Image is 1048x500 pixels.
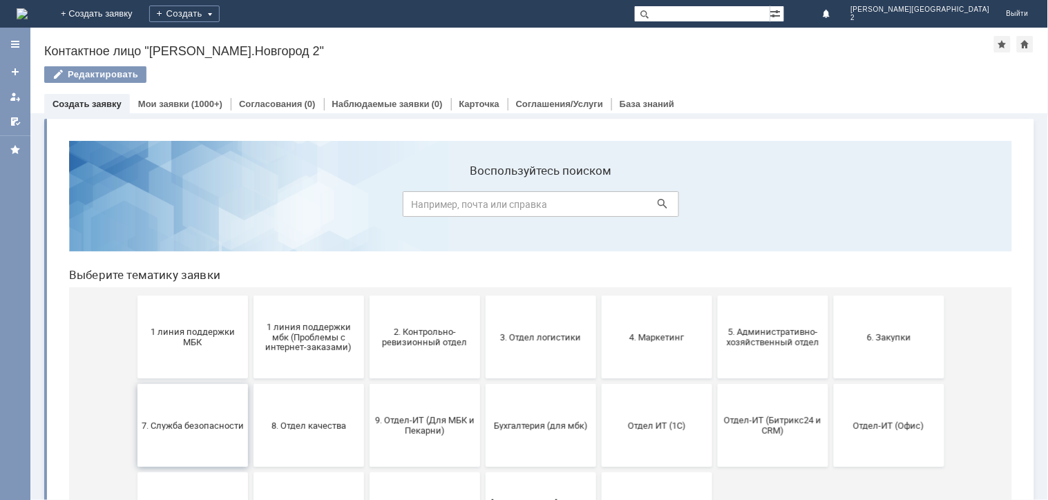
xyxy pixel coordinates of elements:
a: Перейти на домашнюю страницу [17,8,28,19]
span: не актуален [548,378,650,389]
input: Например, почта или справка [345,61,621,87]
button: 5. Административно-хозяйственный отдел [660,166,770,249]
span: 2 [851,14,990,22]
button: 8. Отдел качества [196,254,306,337]
span: [PERSON_NAME]. Услуги ИТ для МБК (оформляет L1) [432,368,534,399]
img: logo [17,8,28,19]
div: (0) [432,99,443,109]
button: Отдел-ИТ (Битрикс24 и CRM) [660,254,770,337]
span: 2. Контрольно-ревизионный отдел [316,197,418,218]
span: 7. Служба безопасности [84,290,186,300]
a: Карточка [459,99,499,109]
span: 3. Отдел логистики [432,202,534,212]
span: Отдел-ИТ (Битрикс24 и CRM) [664,285,766,306]
a: Мои заявки [138,99,189,109]
div: (1000+) [191,99,222,109]
span: Финансовый отдел [84,378,186,389]
button: Бухгалтерия (для мбк) [428,254,538,337]
div: Контактное лицо "[PERSON_NAME].Новгород 2" [44,44,994,58]
a: Мои заявки [4,86,26,108]
a: Согласования [239,99,303,109]
button: Отдел-ИТ (Офис) [776,254,886,337]
button: Франчайзинг [196,343,306,425]
span: 5. Административно-хозяйственный отдел [664,197,766,218]
span: Бухгалтерия (для мбк) [432,290,534,300]
div: (0) [305,99,316,109]
a: Соглашения/Услуги [516,99,603,109]
span: 1 линия поддержки мбк (Проблемы с интернет-заказами) [200,191,302,222]
div: Добавить в избранное [994,36,1011,52]
span: Франчайзинг [200,378,302,389]
span: Это соглашение не активно! [316,374,418,394]
span: 9. Отдел-ИТ (Для МБК и Пекарни) [316,285,418,306]
span: Отдел-ИТ (Офис) [780,290,882,300]
label: Воспользуйтесь поиском [345,34,621,48]
button: 1 линия поддержки МБК [79,166,190,249]
span: 1 линия поддержки МБК [84,197,186,218]
button: 4. Маркетинг [544,166,654,249]
button: 3. Отдел логистики [428,166,538,249]
div: Создать [149,6,220,22]
button: 2. Контрольно-ревизионный отдел [312,166,422,249]
span: 6. Закупки [780,202,882,212]
button: 6. Закупки [776,166,886,249]
button: 7. Служба безопасности [79,254,190,337]
span: Отдел ИТ (1С) [548,290,650,300]
a: Создать заявку [53,99,122,109]
button: не актуален [544,343,654,425]
span: Расширенный поиск [770,6,784,19]
button: 9. Отдел-ИТ (Для МБК и Пекарни) [312,254,422,337]
button: Это соглашение не активно! [312,343,422,425]
span: 8. Отдел качества [200,290,302,300]
span: [PERSON_NAME][GEOGRAPHIC_DATA] [851,6,990,14]
button: 1 линия поддержки мбк (Проблемы с интернет-заказами) [196,166,306,249]
button: [PERSON_NAME]. Услуги ИТ для МБК (оформляет L1) [428,343,538,425]
button: Отдел ИТ (1С) [544,254,654,337]
span: 4. Маркетинг [548,202,650,212]
a: База знаний [620,99,674,109]
header: Выберите тематику заявки [11,138,954,152]
button: Финансовый отдел [79,343,190,425]
div: Сделать домашней страницей [1017,36,1033,52]
a: Наблюдаемые заявки [332,99,430,109]
a: Создать заявку [4,61,26,83]
a: Мои согласования [4,110,26,133]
